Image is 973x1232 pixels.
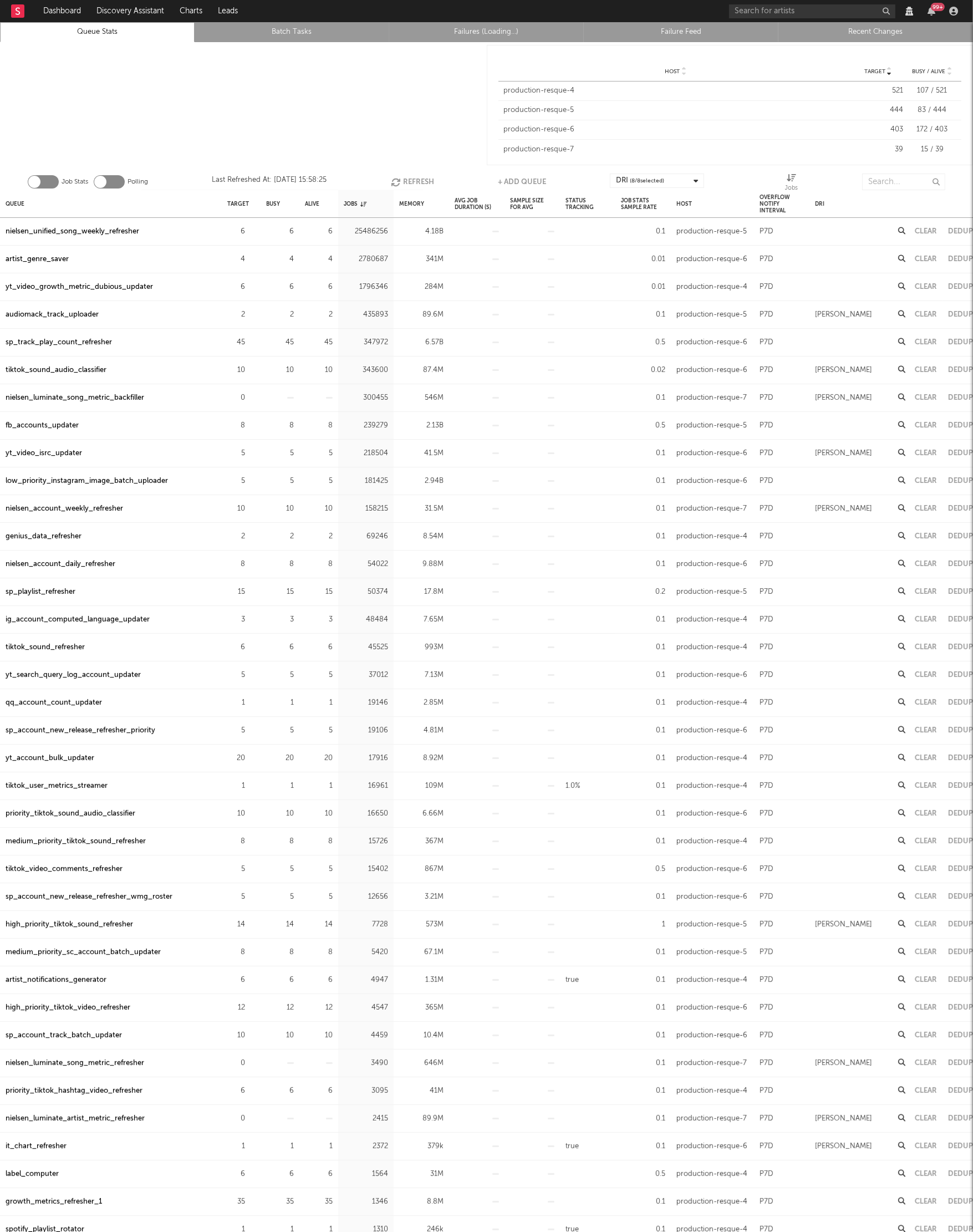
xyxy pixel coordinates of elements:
[266,502,294,516] div: 10
[915,727,937,734] button: Clear
[6,724,155,737] div: sp_account_new_release_refresher_priority
[676,447,747,460] div: production-resque-6
[6,558,115,571] div: nielsen_account_daily_refresher
[915,976,937,984] button: Clear
[621,364,665,377] div: 0.02
[498,174,546,190] button: + Add Queue
[915,644,937,651] button: Clear
[504,85,848,96] div: production-resque-4
[6,447,82,460] div: yt_video_isrc_updater
[6,780,108,793] a: tiktok_user_metrics_streamer
[915,1087,937,1094] button: Clear
[266,447,294,460] div: 5
[6,641,85,654] a: tiktok_sound_refresher
[305,308,333,322] div: 2
[915,339,937,346] button: Clear
[227,336,245,349] div: 45
[227,558,245,571] div: 8
[760,308,773,322] div: P7D
[760,530,773,543] div: P7D
[621,502,665,516] div: 0.1
[344,530,388,543] div: 69246
[305,419,333,432] div: 8
[344,447,388,460] div: 218504
[344,192,366,216] div: Jobs
[760,225,773,238] div: P7D
[344,419,388,432] div: 239279
[621,447,665,460] div: 0.1
[665,68,680,75] span: Host
[785,174,798,195] div: Jobs
[616,174,664,187] div: DRI
[760,391,773,405] div: P7D
[915,450,937,457] button: Clear
[676,391,747,405] div: production-resque-7
[6,253,69,266] div: artist_genre_saver
[909,85,956,96] div: 107 / 521
[6,1112,145,1126] a: nielsen_luminate_artist_metric_refresher
[915,838,937,845] button: Clear
[399,192,424,216] div: Memory
[455,192,499,216] div: Avg Job Duration (s)
[760,336,773,349] div: P7D
[399,391,444,405] div: 546M
[760,281,773,294] div: P7D
[227,253,245,266] div: 4
[621,530,665,543] div: 0.1
[676,192,692,216] div: Host
[6,530,81,543] a: genius_data_refresher
[760,419,773,432] div: P7D
[6,586,75,599] a: sp_playlist_refresher
[504,105,848,116] div: production-resque-5
[6,1029,122,1042] a: sp_account_track_batch_updater
[305,502,333,516] div: 10
[815,308,872,322] div: [PERSON_NAME]
[6,807,135,821] a: priority_tiktok_sound_audio_classifier
[566,192,610,216] div: Status Tracking
[6,308,99,322] div: audiomack_track_uploader
[6,1195,102,1209] a: growth_metrics_refresher_1
[915,1060,937,1067] button: Clear
[621,391,665,405] div: 0.1
[6,890,172,904] a: sp_account_new_release_refresher_wmg_roster
[266,308,294,322] div: 2
[784,26,967,39] a: Recent Changes
[785,182,798,195] div: Jobs
[305,447,333,460] div: 5
[266,530,294,543] div: 2
[399,419,444,432] div: 2.13B
[344,281,388,294] div: 1796346
[6,502,123,516] div: nielsen_account_weekly_refresher
[6,281,153,294] a: yt_video_growth_metric_dubious_updater
[6,918,133,931] div: high_priority_tiktok_sound_refresher
[344,391,388,405] div: 300455
[6,613,150,627] a: ig_account_computed_language_updater
[6,669,141,682] div: yt_search_query_log_account_updater
[399,308,444,322] div: 89.6M
[344,364,388,377] div: 343600
[915,671,937,679] button: Clear
[6,1140,67,1153] a: it_chart_refresher
[853,124,903,135] div: 403
[6,1085,142,1098] a: priority_tiktok_hashtag_video_refresher
[266,336,294,349] div: 45
[915,921,937,928] button: Clear
[760,558,773,571] div: P7D
[344,502,388,516] div: 158215
[227,364,245,377] div: 10
[266,558,294,571] div: 8
[915,1143,937,1150] button: Clear
[915,699,937,706] button: Clear
[915,228,937,235] button: Clear
[6,946,161,959] a: medium_priority_sc_account_batch_updater
[6,974,106,987] a: artist_notifications_generator
[266,253,294,266] div: 4
[915,1115,937,1122] button: Clear
[227,281,245,294] div: 6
